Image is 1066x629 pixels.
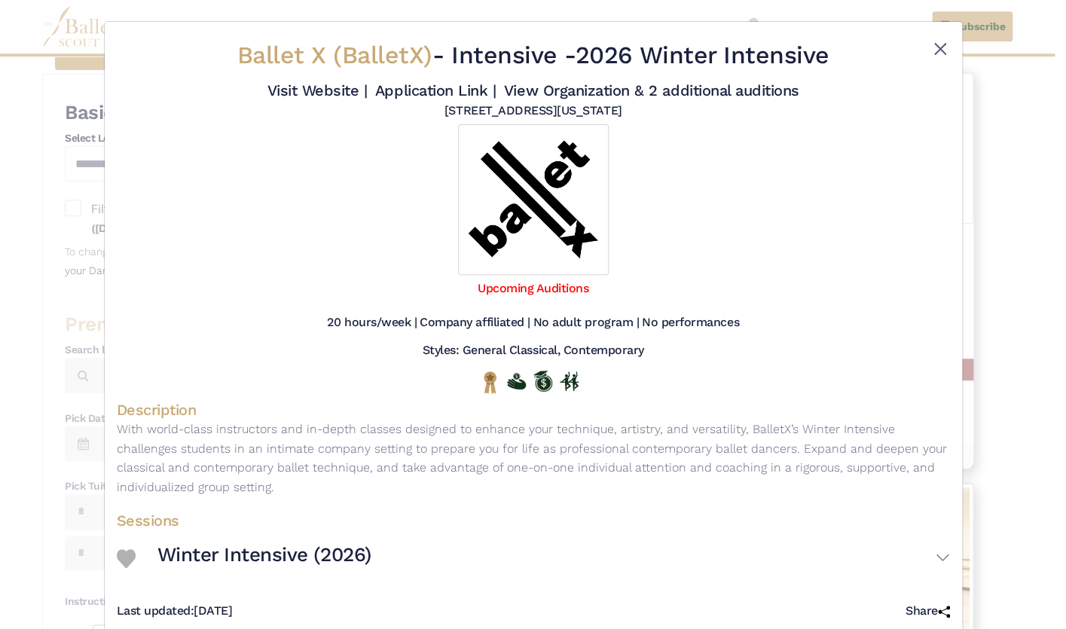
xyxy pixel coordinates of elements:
[533,315,639,331] h5: No adult program |
[267,81,367,99] a: Visit Website |
[420,315,530,331] h5: Company affiliated |
[451,41,576,69] span: Intensive -
[931,40,949,58] button: Close
[327,315,417,331] h5: 20 hours/week |
[507,373,526,389] img: Offers Financial Aid
[237,41,432,69] span: Ballet X (BalletX)
[906,603,950,619] h5: Share
[117,420,950,496] p: With world-class instructors and in-depth classes designed to enhance your technique, artistry, a...
[186,40,881,72] h2: - 2026 Winter Intensive
[422,343,643,359] h5: Styles: General Classical, Contemporary
[458,124,609,275] img: Logo
[157,542,371,568] h3: Winter Intensive (2026)
[478,281,588,295] a: Upcoming Auditions
[560,371,579,391] img: In Person
[117,400,950,420] h4: Description
[642,315,739,331] h5: No performances
[533,371,552,392] img: Offers Scholarship
[117,549,136,568] img: Heart
[117,511,950,530] h4: Sessions
[157,536,950,580] button: Winter Intensive (2026)
[504,81,799,99] a: View Organization & 2 additional auditions
[117,603,233,619] h5: [DATE]
[444,103,622,119] h5: [STREET_ADDRESS][US_STATE]
[117,603,194,618] span: Last updated:
[481,371,499,394] img: National
[375,81,496,99] a: Application Link |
